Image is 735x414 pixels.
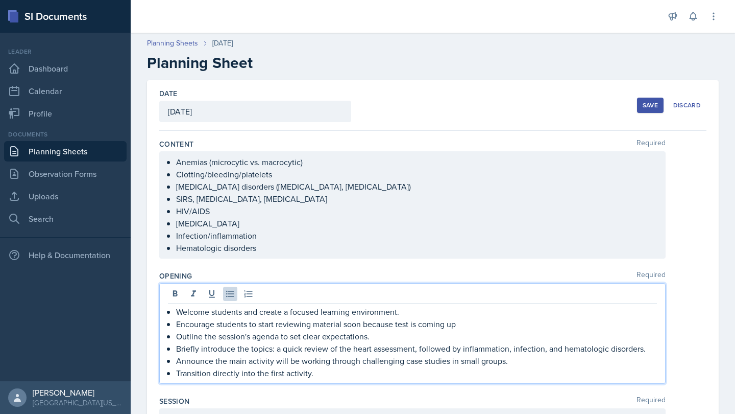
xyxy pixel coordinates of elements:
p: HIV/AIDS [176,205,657,217]
p: Welcome students and create a focused learning environment. [176,306,657,318]
p: Anemias (microcytic vs. macrocytic) [176,156,657,168]
a: Calendar [4,81,127,101]
p: Infection/inflammation [176,229,657,242]
a: Planning Sheets [147,38,198,49]
p: Encourage students to start reviewing material soon because test is coming up [176,318,657,330]
label: Date [159,88,177,99]
span: Required [636,396,666,406]
div: Leader [4,47,127,56]
label: Opening [159,271,192,281]
span: Required [636,139,666,149]
div: Documents [4,130,127,139]
a: Observation Forms [4,164,127,184]
div: Discard [673,101,701,109]
p: [MEDICAL_DATA] disorders ([MEDICAL_DATA], [MEDICAL_DATA]) [176,180,657,193]
label: Content [159,139,193,149]
button: Discard [668,98,706,113]
h2: Planning Sheet [147,54,719,72]
p: Briefly introduce the topics: a quick review of the heart assessment, followed by inflammation, i... [176,342,657,355]
button: Save [637,98,664,113]
div: [GEOGRAPHIC_DATA][US_STATE] [33,398,122,408]
div: [PERSON_NAME] [33,387,122,398]
div: [DATE] [212,38,233,49]
p: SIRS, [MEDICAL_DATA], [MEDICAL_DATA] [176,193,657,205]
a: Uploads [4,186,127,206]
p: Clotting/bleeding/platelets [176,168,657,180]
p: [MEDICAL_DATA] [176,217,657,229]
p: Hematologic disorders [176,242,657,254]
span: Required [636,271,666,281]
p: Transition directly into the first activity. [176,367,657,379]
p: Announce the main activity will be working through challenging case studies in small groups. [176,355,657,367]
p: Outline the session's agenda to set clear expectations. [176,330,657,342]
label: Session [159,396,189,406]
a: Profile [4,103,127,124]
div: Save [643,101,658,109]
div: Help & Documentation [4,245,127,265]
a: Search [4,209,127,229]
a: Planning Sheets [4,141,127,162]
a: Dashboard [4,58,127,79]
